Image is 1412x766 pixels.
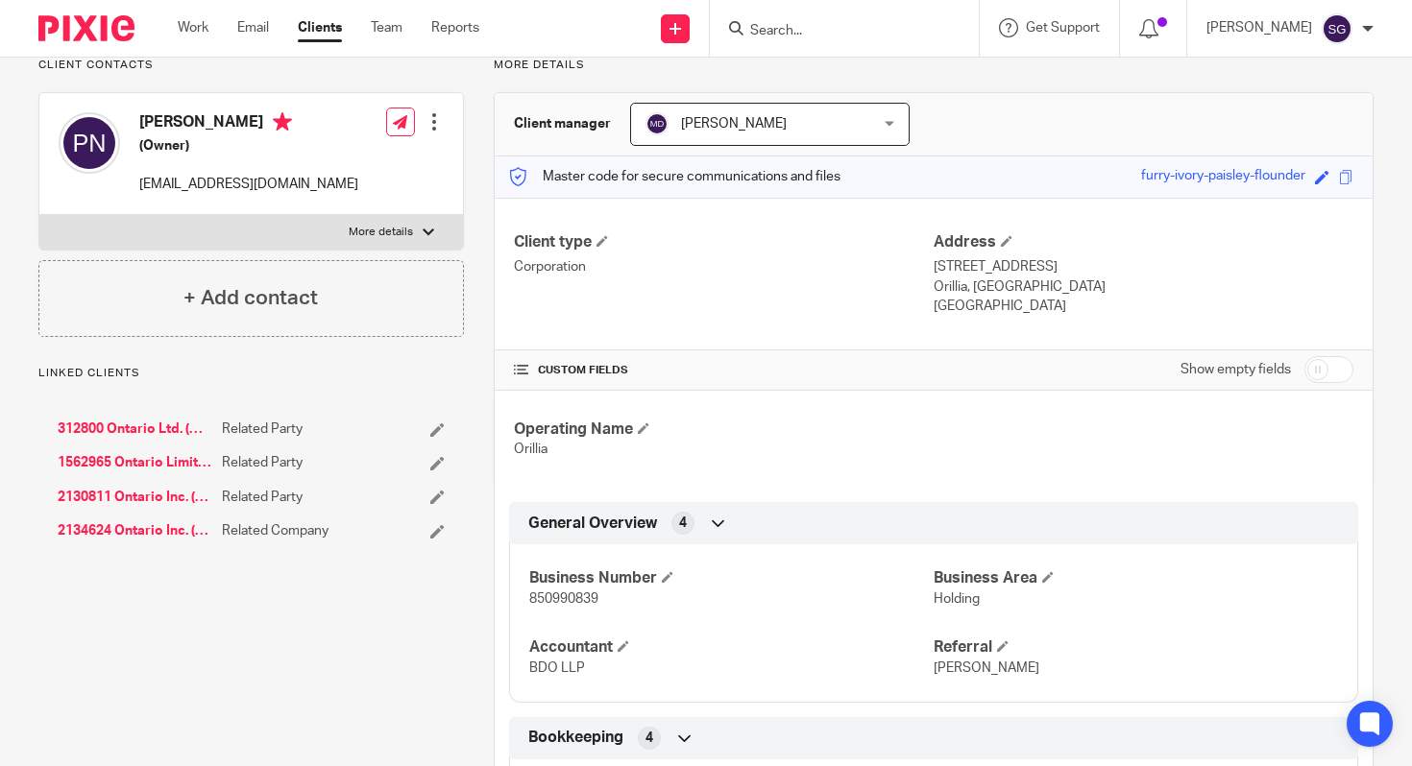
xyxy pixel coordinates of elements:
[494,58,1374,73] p: More details
[38,366,464,381] p: Linked clients
[1181,360,1291,379] label: Show empty fields
[934,592,980,606] span: Holding
[645,729,653,748] span: 4
[934,568,1338,588] h4: Business Area
[139,112,358,136] h4: [PERSON_NAME]
[934,257,1353,276] p: [STREET_ADDRESS]
[934,277,1353,297] p: Orillia, [GEOGRAPHIC_DATA]
[514,443,548,456] span: Orillia
[514,363,934,378] h4: CUSTOM FIELDS
[529,637,934,658] h4: Accountant
[529,568,934,588] h4: Business Number
[349,225,413,240] p: More details
[298,18,342,37] a: Clients
[1206,18,1312,37] p: [PERSON_NAME]
[748,23,921,40] input: Search
[183,283,318,313] h4: + Add contact
[222,419,303,439] span: Related Party
[514,419,934,440] h4: Operating Name
[58,488,212,507] a: 2130811 Ontario Inc. ([GEOGRAPHIC_DATA])
[514,257,934,276] p: Corporation
[58,419,212,439] a: 312800 Ontario Ltd. (Muskoka)
[528,514,657,534] span: General Overview
[59,112,120,174] img: svg%3E
[222,488,303,507] span: Related Party
[1026,21,1100,35] span: Get Support
[1322,13,1352,44] img: svg%3E
[38,15,134,41] img: Pixie
[58,453,212,472] a: 1562965 Ontario Limited ([GEOGRAPHIC_DATA])
[431,18,479,37] a: Reports
[679,514,687,533] span: 4
[509,167,840,186] p: Master code for secure communications and files
[934,297,1353,316] p: [GEOGRAPHIC_DATA]
[681,117,787,131] span: [PERSON_NAME]
[1141,166,1305,188] div: furry-ivory-paisley-flounder
[139,136,358,156] h5: (Owner)
[528,728,623,748] span: Bookkeeping
[371,18,402,37] a: Team
[139,175,358,194] p: [EMAIL_ADDRESS][DOMAIN_NAME]
[645,112,669,135] img: svg%3E
[934,232,1353,252] h4: Address
[514,114,611,133] h3: Client manager
[58,521,212,540] a: 2134624 Ontario Inc. ([GEOGRAPHIC_DATA])
[934,637,1338,658] h4: Referral
[934,661,1039,675] span: [PERSON_NAME]
[38,58,464,73] p: Client contacts
[222,453,303,472] span: Related Party
[514,232,934,252] h4: Client type
[529,661,585,675] span: BDO LLP
[178,18,208,37] a: Work
[222,521,329,540] span: Related Company
[237,18,269,37] a: Email
[529,592,598,606] span: 850990839
[273,112,292,132] i: Primary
